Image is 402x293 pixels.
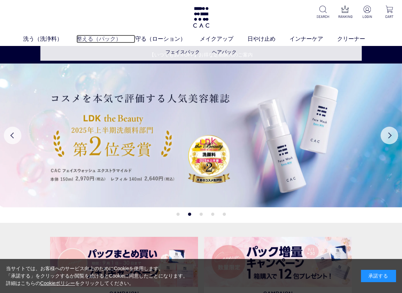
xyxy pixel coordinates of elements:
img: logo [192,7,210,28]
a: 洗う（洗浄料） [23,35,76,43]
a: RANKING [338,6,352,19]
button: 2 of 5 [188,213,191,216]
a: Cookieポリシー [40,280,75,286]
p: SEARCH [316,14,330,19]
button: Previous [4,127,21,144]
button: 4 of 5 [211,213,214,216]
a: メイクアップ [200,35,247,43]
p: LOGIN [360,14,374,19]
img: パック増量キャンペーン [204,237,352,287]
div: 承諾する [361,270,396,282]
a: クリーナー [337,35,379,43]
a: ヘアパック [212,49,237,55]
a: 整える（パック） [76,35,135,43]
button: 5 of 5 [223,213,226,216]
button: 1 of 5 [176,213,179,216]
a: 【いつでも10％OFF】お得な定期購入のご案内 [0,51,402,59]
p: RANKING [338,14,352,19]
a: 守る（ローション） [135,35,200,43]
div: 当サイトでは、お客様へのサービス向上のためにCookieを使用します。 「承諾する」をクリックするか閲覧を続けるとCookieに同意したことになります。 詳細はこちらの をクリックしてください。 [6,265,188,287]
button: Next [381,127,398,144]
a: インナーケア [289,35,337,43]
a: LOGIN [360,6,374,19]
a: SEARCH [316,6,330,19]
img: パックキャンペーン2+1 [50,237,198,287]
a: フェイスパック [165,49,200,55]
button: 3 of 5 [199,213,203,216]
a: CART [382,6,396,19]
a: 日やけ止め [247,35,289,43]
p: CART [382,14,396,19]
